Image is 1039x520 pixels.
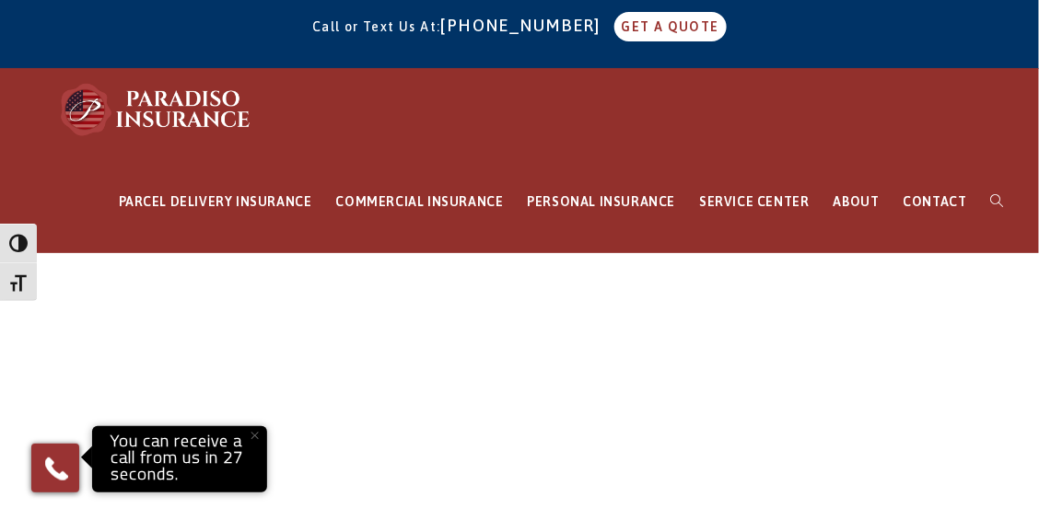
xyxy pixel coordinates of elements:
a: PARCEL DELIVERY INSURANCE [107,151,324,253]
a: ABOUT [822,151,892,253]
p: You can receive a call from us in 27 seconds. [97,431,263,488]
span: SERVICE CENTER [699,194,809,209]
button: Close [235,415,275,456]
img: Phone icon [41,454,71,483]
a: [PHONE_NUMBER] [441,16,611,35]
span: Call or Text Us At: [312,19,441,34]
a: GET A QUOTE [614,12,727,41]
a: SERVICE CENTER [687,151,821,253]
span: CONTACT [904,194,967,209]
span: PERSONAL INSURANCE [528,194,676,209]
img: Paradiso Insurance [55,82,258,137]
a: CONTACT [892,151,979,253]
a: PERSONAL INSURANCE [516,151,688,253]
span: ABOUT [834,194,880,209]
a: COMMERCIAL INSURANCE [324,151,516,253]
span: COMMERCIAL INSURANCE [336,194,504,209]
span: PARCEL DELIVERY INSURANCE [119,194,312,209]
